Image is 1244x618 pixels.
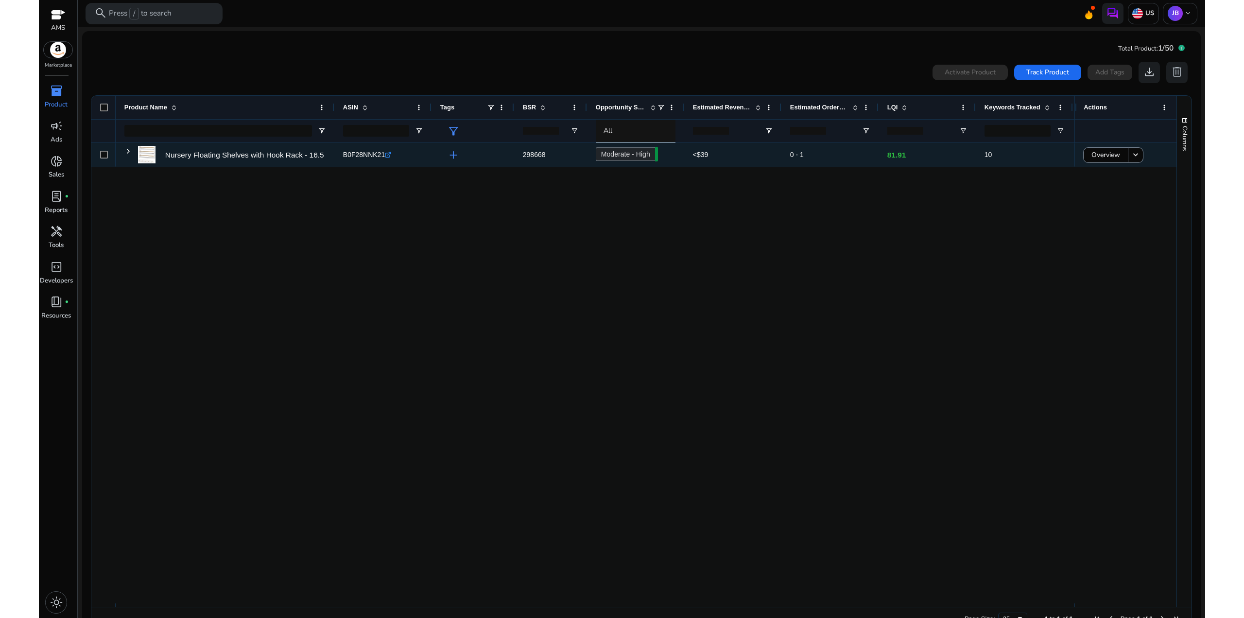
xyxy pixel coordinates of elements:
[50,596,63,609] span: light_mode
[693,151,708,159] span: <$39
[109,8,172,19] p: Press to search
[45,100,68,110] p: Product
[343,125,409,137] input: ASIN Filter Input
[138,146,155,163] img: 41FYT-qJozL._AC_US100_.jpg
[40,276,73,286] p: Developers
[887,104,898,111] span: LQI
[440,104,454,111] span: Tags
[1056,127,1064,135] button: Open Filter Menu
[447,125,460,138] span: filter_alt
[44,42,73,58] img: amazon.svg
[570,127,578,135] button: Open Filter Menu
[765,127,773,135] button: Open Filter Menu
[447,149,460,161] span: add
[1143,9,1154,18] p: US
[45,62,72,69] p: Marketplace
[65,300,69,304] span: fiber_manual_record
[343,151,385,159] span: B0F28NNK21
[39,294,73,329] a: book_4fiber_manual_recordResources
[887,145,967,165] p: 81.91
[985,104,1040,111] span: Keywords Tracked
[39,153,73,188] a: donut_smallSales
[790,151,804,159] span: 0 - 1
[523,104,536,111] span: BSR
[165,145,376,165] p: Nursery Floating Shelves with Hook Rack - 16.5 inch, Set of 4...
[51,23,66,33] p: AMS
[50,225,63,238] span: handyman
[790,104,848,111] span: Estimated Orders/Day
[985,151,992,159] span: 10
[41,311,71,321] p: Resources
[959,127,967,135] button: Open Filter Menu
[39,188,73,223] a: lab_profilefiber_manual_recordReports
[39,118,73,153] a: campaignAds
[1131,150,1140,160] mat-icon: keyboard_arrow_down
[50,261,63,273] span: code_blocks
[1180,126,1189,151] span: Columns
[1143,66,1156,78] span: download
[50,120,63,132] span: campaign
[124,125,312,137] input: Product Name Filter Input
[343,104,358,111] span: ASIN
[862,127,870,135] button: Open Filter Menu
[1139,62,1160,83] button: download
[1184,9,1192,18] span: keyboard_arrow_down
[596,147,655,161] a: Moderate - High
[94,7,107,19] span: search
[50,190,63,203] span: lab_profile
[693,104,751,111] span: Estimated Revenue/Day
[596,104,646,111] span: Opportunity Score
[604,126,612,135] span: All
[129,8,138,19] span: /
[415,127,423,135] button: Open Filter Menu
[65,194,69,199] span: fiber_manual_record
[49,170,64,180] p: Sales
[1026,67,1069,77] span: Track Product
[50,296,63,308] span: book_4
[49,241,64,250] p: Tools
[45,206,68,215] p: Reports
[523,151,546,159] span: 298668
[1158,43,1174,53] span: 1/50
[1083,147,1128,163] button: Overview
[1132,8,1143,19] img: us.svg
[1014,65,1081,80] button: Track Product
[1168,6,1183,21] p: JB
[39,223,73,258] a: handymanTools
[124,104,167,111] span: Product Name
[1084,104,1107,111] span: Actions
[655,147,658,161] span: 60.90
[985,125,1051,137] input: Keywords Tracked Filter Input
[50,85,63,97] span: inventory_2
[50,155,63,168] span: donut_small
[318,127,326,135] button: Open Filter Menu
[39,83,73,118] a: inventory_2Product
[1091,145,1120,165] span: Overview
[1118,44,1158,53] span: Total Product:
[51,135,62,145] p: Ads
[39,258,73,293] a: code_blocksDevelopers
